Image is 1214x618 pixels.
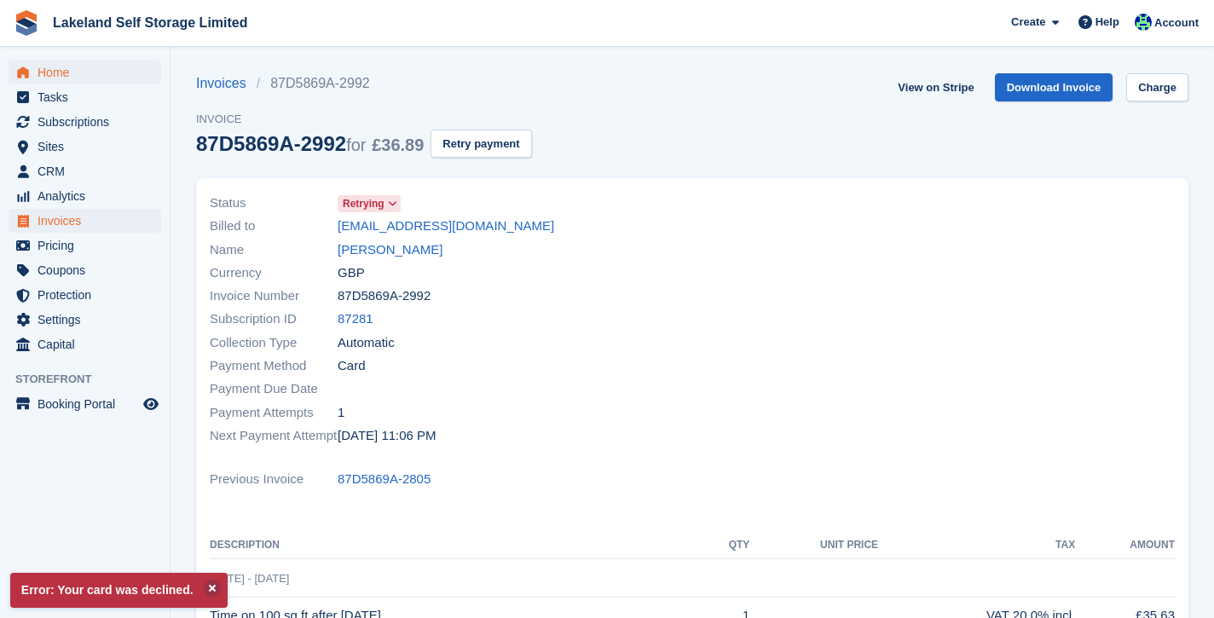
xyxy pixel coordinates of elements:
[1154,14,1199,32] span: Account
[38,283,140,307] span: Protection
[38,258,140,282] span: Coupons
[9,283,161,307] a: menu
[891,73,980,101] a: View on Stripe
[338,217,554,236] a: [EMAIL_ADDRESS][DOMAIN_NAME]
[1135,14,1152,31] img: Steve Aynsley
[9,61,161,84] a: menu
[1075,532,1175,559] th: Amount
[210,379,338,399] span: Payment Due Date
[995,73,1113,101] a: Download Invoice
[14,10,39,36] img: stora-icon-8386f47178a22dfd0bd8f6a31ec36ba5ce8667c1dd55bd0f319d3a0aa187defe.svg
[46,9,255,37] a: Lakeland Self Storage Limited
[38,308,140,332] span: Settings
[9,110,161,134] a: menu
[372,136,424,154] span: £36.89
[38,61,140,84] span: Home
[38,184,140,208] span: Analytics
[338,356,366,376] span: Card
[210,286,338,306] span: Invoice Number
[338,470,431,489] a: 87D5869A-2805
[15,371,170,388] span: Storefront
[9,135,161,159] a: menu
[9,209,161,233] a: menu
[38,234,140,257] span: Pricing
[346,136,366,154] span: for
[338,263,365,283] span: GBP
[343,196,384,211] span: Retrying
[9,258,161,282] a: menu
[1095,14,1119,31] span: Help
[210,309,338,329] span: Subscription ID
[1011,14,1045,31] span: Create
[210,426,338,446] span: Next Payment Attempt
[9,392,161,416] a: menu
[210,217,338,236] span: Billed to
[10,573,228,608] p: Error: Your card was declined.
[210,572,289,585] span: [DATE] - [DATE]
[196,73,257,94] a: Invoices
[431,130,531,158] button: Retry payment
[9,85,161,109] a: menu
[338,309,373,329] a: 87281
[141,394,161,414] a: Preview store
[338,286,431,306] span: 87D5869A-2992
[38,85,140,109] span: Tasks
[196,132,424,155] div: 87D5869A-2992
[210,403,338,423] span: Payment Attempts
[38,135,140,159] span: Sites
[9,308,161,332] a: menu
[210,263,338,283] span: Currency
[210,240,338,260] span: Name
[210,193,338,213] span: Status
[878,532,1075,559] th: Tax
[38,209,140,233] span: Invoices
[196,73,532,94] nav: breadcrumbs
[703,532,750,559] th: QTY
[9,159,161,183] a: menu
[749,532,878,559] th: Unit Price
[338,426,436,446] time: 2025-08-21 22:06:30 UTC
[9,332,161,356] a: menu
[210,470,338,489] span: Previous Invoice
[210,532,703,559] th: Description
[9,184,161,208] a: menu
[338,240,442,260] a: [PERSON_NAME]
[1126,73,1188,101] a: Charge
[38,392,140,416] span: Booking Portal
[38,332,140,356] span: Capital
[38,110,140,134] span: Subscriptions
[338,193,401,213] a: Retrying
[338,403,344,423] span: 1
[196,111,532,128] span: Invoice
[338,333,395,353] span: Automatic
[38,159,140,183] span: CRM
[210,333,338,353] span: Collection Type
[210,356,338,376] span: Payment Method
[9,234,161,257] a: menu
